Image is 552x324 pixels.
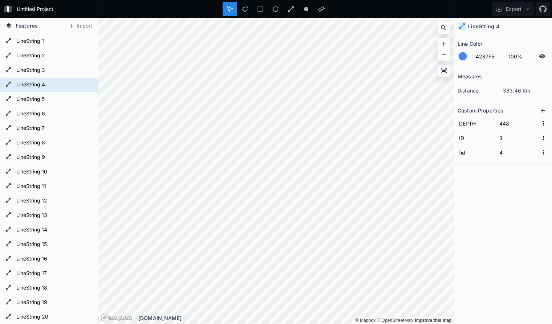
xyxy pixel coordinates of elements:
[377,318,413,323] a: OpenStreetMap
[492,2,534,16] button: Export
[138,314,454,322] div: [DOMAIN_NAME]
[498,132,538,143] input: Empty
[458,38,482,49] h2: Line Color
[498,118,538,129] input: Empty
[498,147,538,158] input: Empty
[458,87,503,94] dt: distance
[458,71,482,82] h2: Measures
[101,313,133,322] a: Mapbox logo
[355,318,376,323] a: Mapbox
[458,118,494,129] input: Name
[468,22,499,30] h4: LineString 4
[65,20,96,32] button: Import
[458,105,503,116] h2: Custom Properties
[458,147,494,158] input: Name
[16,22,38,29] span: Features
[458,132,494,143] input: Name
[415,318,452,323] a: Map feedback
[503,87,548,94] dd: 333.46 Km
